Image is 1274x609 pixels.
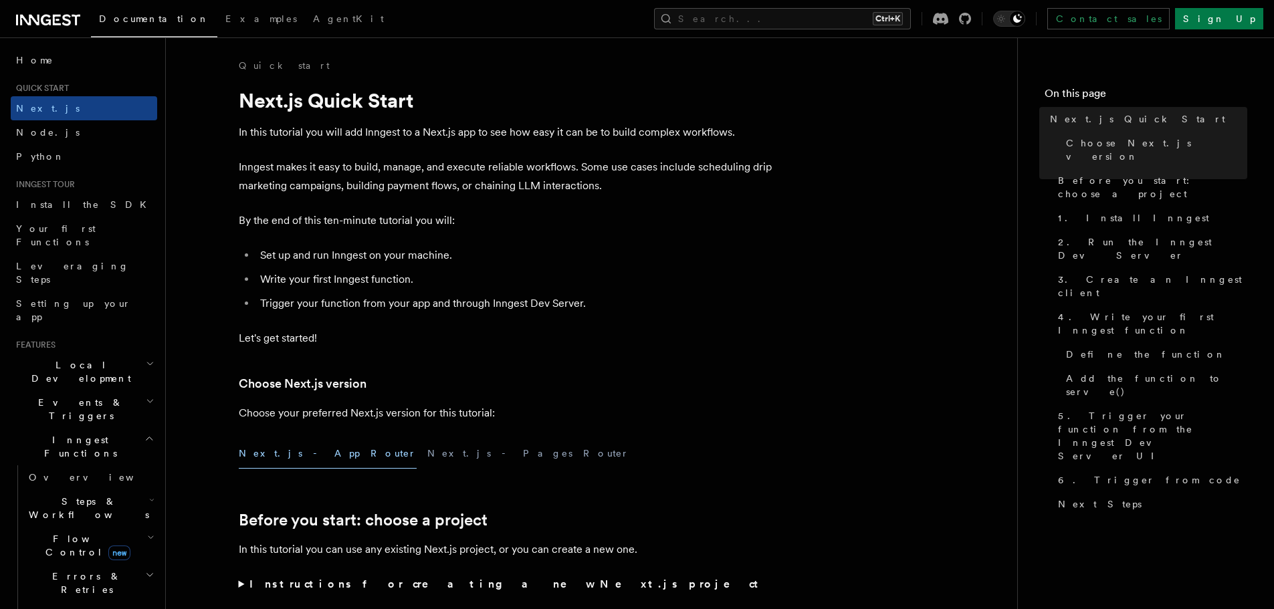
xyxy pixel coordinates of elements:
[313,13,384,24] span: AgentKit
[99,13,209,24] span: Documentation
[1175,8,1263,29] a: Sign Up
[1045,107,1247,131] a: Next.js Quick Start
[239,123,774,142] p: In this tutorial you will add Inngest to a Next.js app to see how easy it can be to build complex...
[16,261,129,285] span: Leveraging Steps
[16,103,80,114] span: Next.js
[1058,473,1241,487] span: 6. Trigger from code
[225,13,297,24] span: Examples
[1053,230,1247,267] a: 2. Run the Inngest Dev Server
[1061,131,1247,168] a: Choose Next.js version
[11,96,157,120] a: Next.js
[16,223,96,247] span: Your first Functions
[29,472,167,483] span: Overview
[11,254,157,291] a: Leveraging Steps
[11,433,144,460] span: Inngest Functions
[993,11,1025,27] button: Toggle dark mode
[108,545,130,560] span: new
[239,439,417,469] button: Next.js - App Router
[11,179,75,190] span: Inngest tour
[1053,168,1247,206] a: Before you start: choose a project
[1058,235,1247,262] span: 2. Run the Inngest Dev Server
[239,404,774,422] p: Choose your preferred Next.js version for this tutorial:
[11,428,157,465] button: Inngest Functions
[239,88,774,112] h1: Next.js Quick Start
[11,83,69,94] span: Quick start
[873,12,903,25] kbd: Ctrl+K
[1053,468,1247,492] a: 6. Trigger from code
[23,489,157,527] button: Steps & Workflows
[1053,492,1247,516] a: Next Steps
[11,120,157,144] a: Node.js
[1050,112,1225,126] span: Next.js Quick Start
[11,353,157,390] button: Local Development
[1053,305,1247,342] a: 4. Write your first Inngest function
[91,4,217,37] a: Documentation
[239,211,774,230] p: By the end of this ten-minute tutorial you will:
[256,270,774,289] li: Write your first Inngest function.
[1047,8,1170,29] a: Contact sales
[427,439,629,469] button: Next.js - Pages Router
[1058,409,1247,463] span: 5. Trigger your function from the Inngest Dev Server UI
[16,53,54,67] span: Home
[16,298,131,322] span: Setting up your app
[11,396,146,422] span: Events & Triggers
[239,329,774,348] p: Let's get started!
[11,217,157,254] a: Your first Functions
[249,578,764,590] strong: Instructions for creating a new Next.js project
[23,465,157,489] a: Overview
[1061,366,1247,404] a: Add the function to serve()
[23,570,145,596] span: Errors & Retries
[23,495,149,521] span: Steps & Workflows
[239,575,774,594] summary: Instructions for creating a new Next.js project
[11,358,146,385] span: Local Development
[1053,404,1247,468] a: 5. Trigger your function from the Inngest Dev Server UI
[1058,211,1209,225] span: 1. Install Inngest
[239,158,774,195] p: Inngest makes it easy to build, manage, and execute reliable workflows. Some use cases include sc...
[1058,174,1247,201] span: Before you start: choose a project
[1066,372,1247,398] span: Add the function to serve()
[11,144,157,168] a: Python
[11,193,157,217] a: Install the SDK
[23,527,157,564] button: Flow Controlnew
[16,127,80,138] span: Node.js
[1058,497,1142,511] span: Next Steps
[239,59,330,72] a: Quick start
[11,291,157,329] a: Setting up your app
[305,4,392,36] a: AgentKit
[11,340,56,350] span: Features
[1058,273,1247,299] span: 3. Create an Inngest client
[1053,267,1247,305] a: 3. Create an Inngest client
[1066,136,1247,163] span: Choose Next.js version
[16,199,154,210] span: Install the SDK
[23,564,157,602] button: Errors & Retries
[1058,310,1247,337] span: 4. Write your first Inngest function
[1061,342,1247,366] a: Define the function
[16,151,65,162] span: Python
[11,48,157,72] a: Home
[239,540,774,559] p: In this tutorial you can use any existing Next.js project, or you can create a new one.
[239,374,366,393] a: Choose Next.js version
[654,8,911,29] button: Search...Ctrl+K
[11,390,157,428] button: Events & Triggers
[217,4,305,36] a: Examples
[256,294,774,313] li: Trigger your function from your app and through Inngest Dev Server.
[1045,86,1247,107] h4: On this page
[23,532,147,559] span: Flow Control
[1066,348,1226,361] span: Define the function
[239,511,488,529] a: Before you start: choose a project
[1053,206,1247,230] a: 1. Install Inngest
[256,246,774,265] li: Set up and run Inngest on your machine.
